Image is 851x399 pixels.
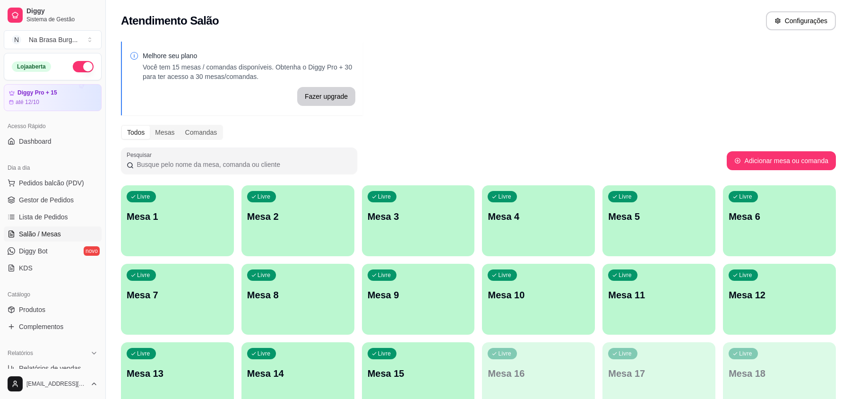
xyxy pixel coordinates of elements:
[247,288,349,302] p: Mesa 8
[488,210,589,223] p: Mesa 4
[482,264,595,335] button: LivreMesa 10
[19,229,61,239] span: Salão / Mesas
[241,264,354,335] button: LivreMesa 8
[608,288,710,302] p: Mesa 11
[498,193,511,200] p: Livre
[127,288,228,302] p: Mesa 7
[26,380,86,388] span: [EMAIL_ADDRESS][DOMAIN_NAME]
[4,175,102,191] button: Pedidos balcão (PDV)
[127,151,155,159] label: Pesquisar
[127,367,228,380] p: Mesa 13
[488,288,589,302] p: Mesa 10
[12,61,51,72] div: Loja aberta
[4,302,102,317] a: Produtos
[143,51,355,61] p: Melhore seu plano
[739,350,752,357] p: Livre
[488,367,589,380] p: Mesa 16
[608,367,710,380] p: Mesa 17
[378,350,391,357] p: Livre
[17,89,57,96] article: Diggy Pro + 15
[4,319,102,334] a: Complementos
[362,264,475,335] button: LivreMesa 9
[619,271,632,279] p: Livre
[482,185,595,256] button: LivreMesa 4
[619,193,632,200] p: Livre
[29,35,78,44] div: Na Brasa Burg ...
[150,126,180,139] div: Mesas
[26,16,98,23] span: Sistema de Gestão
[602,185,715,256] button: LivreMesa 5
[73,61,94,72] button: Alterar Status
[602,264,715,335] button: LivreMesa 11
[4,4,102,26] a: DiggySistema de Gestão
[4,243,102,259] a: Diggy Botnovo
[16,98,39,106] article: até 12/10
[297,87,355,106] button: Fazer upgrade
[122,126,150,139] div: Todos
[4,361,102,376] a: Relatórios de vendas
[4,260,102,276] a: KDS
[12,35,21,44] span: N
[19,263,33,273] span: KDS
[137,350,150,357] p: Livre
[180,126,223,139] div: Comandas
[121,264,234,335] button: LivreMesa 7
[362,185,475,256] button: LivreMesa 3
[127,210,228,223] p: Mesa 1
[723,264,836,335] button: LivreMesa 12
[19,178,84,188] span: Pedidos balcão (PDV)
[137,271,150,279] p: Livre
[378,193,391,200] p: Livre
[4,134,102,149] a: Dashboard
[247,367,349,380] p: Mesa 14
[4,226,102,242] a: Salão / Mesas
[19,212,68,222] span: Lista de Pedidos
[19,137,52,146] span: Dashboard
[729,288,830,302] p: Mesa 12
[143,62,355,81] p: Você tem 15 mesas / comandas disponíveis. Obtenha o Diggy Pro + 30 para ter acesso a 30 mesas/com...
[4,192,102,208] a: Gestor de Pedidos
[368,367,469,380] p: Mesa 15
[729,210,830,223] p: Mesa 6
[368,288,469,302] p: Mesa 9
[729,367,830,380] p: Mesa 18
[137,193,150,200] p: Livre
[19,305,45,314] span: Produtos
[121,185,234,256] button: LivreMesa 1
[4,160,102,175] div: Dia a dia
[723,185,836,256] button: LivreMesa 6
[4,287,102,302] div: Catálogo
[121,13,219,28] h2: Atendimento Salão
[4,84,102,111] a: Diggy Pro + 15até 12/10
[19,322,63,331] span: Complementos
[498,350,511,357] p: Livre
[258,193,271,200] p: Livre
[134,160,352,169] input: Pesquisar
[368,210,469,223] p: Mesa 3
[378,271,391,279] p: Livre
[4,119,102,134] div: Acesso Rápido
[241,185,354,256] button: LivreMesa 2
[4,30,102,49] button: Select a team
[4,373,102,395] button: [EMAIL_ADDRESS][DOMAIN_NAME]
[19,195,74,205] span: Gestor de Pedidos
[19,246,48,256] span: Diggy Bot
[258,350,271,357] p: Livre
[766,11,836,30] button: Configurações
[727,151,836,170] button: Adicionar mesa ou comanda
[258,271,271,279] p: Livre
[19,364,81,373] span: Relatórios de vendas
[739,271,752,279] p: Livre
[247,210,349,223] p: Mesa 2
[619,350,632,357] p: Livre
[608,210,710,223] p: Mesa 5
[739,193,752,200] p: Livre
[8,349,33,357] span: Relatórios
[4,209,102,225] a: Lista de Pedidos
[26,7,98,16] span: Diggy
[498,271,511,279] p: Livre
